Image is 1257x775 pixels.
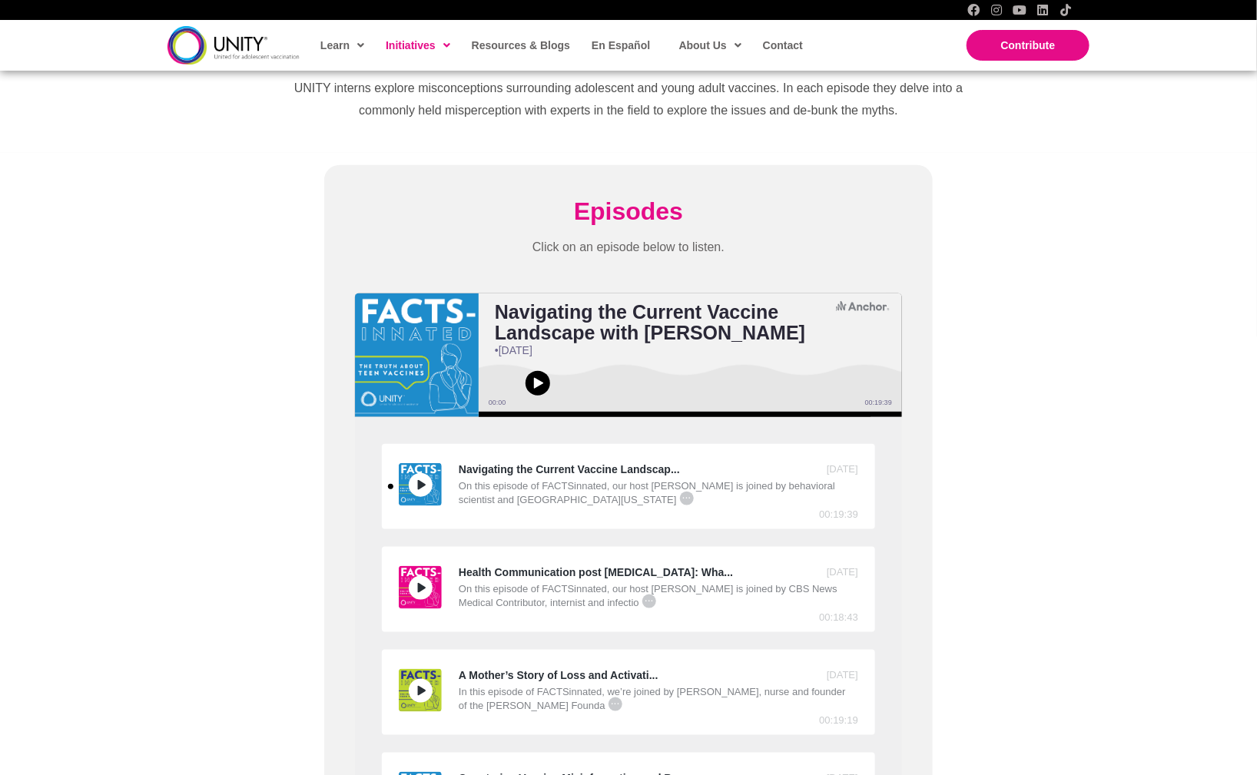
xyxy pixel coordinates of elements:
p: Click on an episode below to listen. [355,236,902,259]
span: Contribute [1001,39,1056,51]
img: A Mother’s Story of Loss and Activation to Protect Adolescents from Meningitis [399,669,442,712]
div: Navigating the Current Vaccine Landscap... [399,463,771,476]
a: Play Navigating the Current Vaccine Landscape with Alison Buttenheim [399,463,442,506]
a: Facebook [967,4,980,16]
div: On this episode of FACTSinnated, our host [PERSON_NAME] is joined by CBS News Medical Contributor... [399,582,857,611]
div: 00:18:43 [819,611,858,623]
p: UNITY interns explore misconceptions surrounding adolescent and young adult vaccines. In each epi... [290,77,967,122]
h2: Navigating the Current Vaccine Landscape with [PERSON_NAME] [495,302,833,343]
div: In this episode of FACTSinnated, we’re joined by [PERSON_NAME], nurse and founder of the [PERSON_... [399,685,857,714]
img: Currently playing episode [355,293,479,417]
span: 00:00 [489,399,506,406]
a: Play Health Communication post COVID-19: What’s changed and where to go from here with Dr. Celine... [399,566,442,609]
div: On this episode of FACTSinnated, our host [PERSON_NAME] is joined by behavioral scientist and [GE... [399,479,857,508]
div: 00:19:19 [819,714,858,726]
span: Initiatives [386,34,450,57]
a: TikTok [1060,4,1072,16]
span: ... [680,492,694,505]
a: YouTube [1013,4,1026,16]
span: Contact [763,39,803,51]
span: ... [609,697,622,711]
div: [DATE] [827,669,858,681]
div: A Mother’s Story of Loss and Activati... [399,669,771,682]
a: En Español [584,28,656,63]
a: Instagram [990,4,1003,16]
a: Resources & Blogs [464,28,576,63]
button: Play or pause audio [495,363,581,403]
span: Episodes [574,197,683,225]
span: About Us [679,34,741,57]
a: Contribute [967,30,1090,61]
a: A Mother’s Story of Loss and Activation to Protect Adolescents from Meningitis [399,669,858,682]
button: Play [409,473,433,497]
span: Resources & Blogs [472,39,570,51]
div: [DATE] [827,566,858,578]
a: About Us [672,28,748,63]
button: Play [409,679,433,703]
div: [DATE] [827,463,858,475]
div: 00:19:39 [865,399,892,406]
svg: Anchor logo [836,301,890,311]
img: Health Communication post COVID-19: What’s changed and where to go from here with Dr. Celine Gounder [399,566,442,609]
a: Play A Mother’s Story of Loss and Activation to Protect Adolescents from Meningitis [399,669,442,712]
a: LinkedIn [1036,4,1049,16]
div: 00:19:39 [819,508,858,520]
div: Health Communication post [MEDICAL_DATA]: Wha... [399,566,771,579]
button: Play [409,576,433,600]
a: Navigating the Current Vaccine Landscape with Alison Buttenheim [399,463,858,476]
span: Learn [320,34,364,57]
a: Contact [755,28,809,63]
img: unity-logo-dark [167,26,300,64]
span: • [495,344,499,356]
span: En Español [592,39,650,51]
a: Health Communication post COVID-19: What’s changed and where to go from here with Dr. Celine Gounder [399,566,858,579]
span: [DATE] [499,344,532,356]
img: Navigating the Current Vaccine Landscape with Alison Buttenheim [399,463,442,506]
span: ... [642,594,656,608]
